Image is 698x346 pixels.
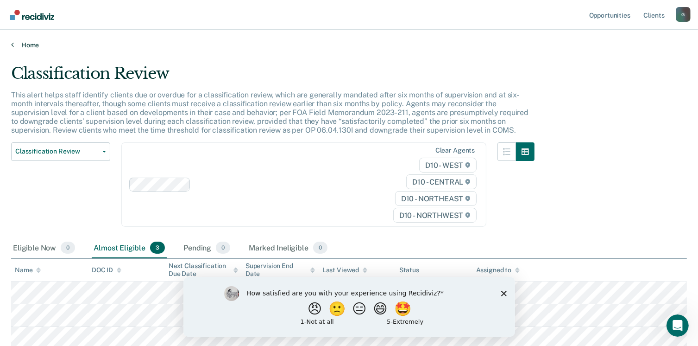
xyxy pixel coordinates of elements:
img: Recidiviz [10,10,54,20]
div: Supervision End Date [245,262,315,278]
span: D10 - CENTRAL [406,174,477,189]
div: DOC ID [92,266,121,274]
span: 0 [216,242,230,254]
div: G [676,7,691,22]
a: Home [11,41,687,49]
span: D10 - NORTHWEST [393,208,477,223]
span: 0 [313,242,327,254]
span: D10 - NORTHEAST [395,191,477,206]
div: Last Viewed [322,266,367,274]
div: Assigned to [476,266,520,274]
div: Pending0 [182,238,232,258]
iframe: Survey by Kim from Recidiviz [183,277,515,337]
span: Classification Review [15,147,99,155]
button: Profile dropdown button [676,7,691,22]
div: Next Classification Due Date [169,262,238,278]
button: Classification Review [11,142,110,161]
div: Clear agents [435,147,475,154]
div: Name [15,266,41,274]
div: Marked Ineligible0 [247,238,329,258]
div: Classification Review [11,64,535,90]
p: This alert helps staff identify clients due or overdue for a classification review, which are gen... [11,90,528,135]
span: D10 - WEST [419,158,477,173]
div: Status [399,266,419,274]
div: Eligible Now0 [11,238,77,258]
span: 3 [150,242,165,254]
span: 0 [61,242,75,254]
div: Almost Eligible3 [92,238,167,258]
iframe: Intercom live chat [667,314,689,337]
